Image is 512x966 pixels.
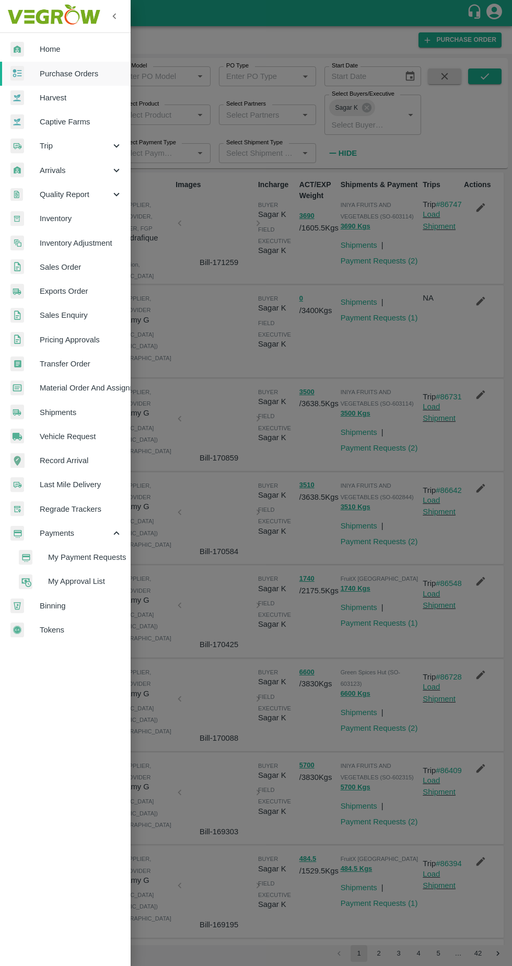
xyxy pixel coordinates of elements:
img: sales [10,332,24,347]
span: Captive Farms [40,116,122,128]
img: sales [10,308,24,323]
img: inventory [10,235,24,250]
img: recordArrival [10,453,25,468]
span: Material Order And Assignment [40,382,122,394]
img: payment [19,550,32,565]
img: vehicle [10,429,24,444]
span: Sales Order [40,261,122,273]
img: approval [19,574,32,590]
img: whTracker [10,501,24,516]
span: Sales Enquiry [40,309,122,321]
span: Home [40,43,122,55]
span: Binning [40,600,122,612]
span: My Payment Requests [48,551,122,563]
span: Payments [40,527,111,539]
img: delivery [10,139,24,154]
span: Shipments [40,407,122,418]
span: Purchase Orders [40,68,122,79]
img: shipments [10,405,24,420]
img: centralMaterial [10,381,24,396]
img: delivery [10,477,24,492]
span: Quality Report [40,189,111,200]
img: bin [10,599,24,613]
span: Last Mile Delivery [40,479,122,490]
span: Vehicle Request [40,431,122,442]
span: Harvest [40,92,122,103]
span: Record Arrival [40,455,122,466]
img: whArrival [10,42,24,57]
img: whArrival [10,163,24,178]
img: sales [10,259,24,274]
img: tokens [10,623,24,638]
img: harvest [10,114,24,130]
img: whInventory [10,211,24,226]
span: Pricing Approvals [40,334,122,346]
img: reciept [10,66,24,81]
img: whTransfer [10,356,24,372]
span: My Approval List [48,576,122,587]
img: shipments [10,284,24,299]
span: Tokens [40,624,122,636]
img: payment [10,526,24,541]
a: approvalMy Approval List [8,569,131,593]
span: Regrade Trackers [40,503,122,515]
img: qualityReport [10,188,23,201]
span: Exports Order [40,285,122,297]
a: paymentMy Payment Requests [8,545,131,569]
span: Arrivals [40,165,111,176]
span: Transfer Order [40,358,122,370]
span: Inventory Adjustment [40,237,122,249]
span: Trip [40,140,111,152]
img: harvest [10,90,24,106]
span: Inventory [40,213,122,224]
